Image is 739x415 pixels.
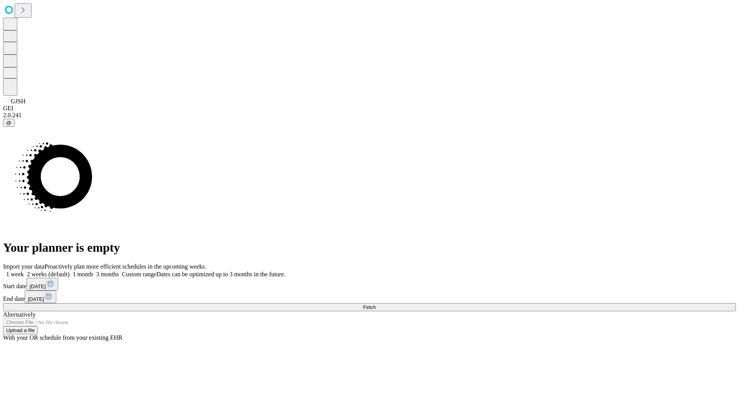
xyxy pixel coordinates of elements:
button: Upload a file [3,326,38,334]
span: @ [6,120,12,126]
div: GEI [3,105,736,112]
span: Custom range [122,271,156,277]
span: Alternatively [3,311,35,318]
button: [DATE] [27,278,58,290]
span: Fetch [363,304,376,310]
span: Proactively plan more efficient schedules in the upcoming weeks. [45,263,206,270]
span: Dates can be optimized up to 3 months in the future. [156,271,285,277]
span: With your OR schedule from your existing EHR [3,334,122,341]
span: GJSH [11,98,25,105]
span: 2 weeks (default) [27,271,70,277]
span: Import your data [3,263,45,270]
span: 1 week [6,271,24,277]
div: 2.0.241 [3,112,736,119]
button: Fetch [3,303,736,311]
div: End date [3,290,736,303]
button: [DATE] [25,290,56,303]
span: 3 months [96,271,119,277]
span: [DATE] [30,284,46,289]
h1: Your planner is empty [3,241,736,255]
span: [DATE] [28,296,44,302]
span: 1 month [73,271,93,277]
button: @ [3,119,15,127]
div: Start date [3,278,736,290]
